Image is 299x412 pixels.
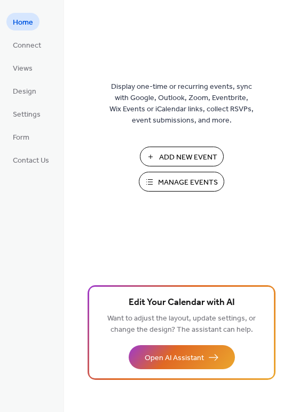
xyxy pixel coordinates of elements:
span: Settings [13,109,41,120]
span: Want to adjust the layout, update settings, or change the design? The assistant can help. [107,311,256,337]
span: Contact Us [13,155,49,166]
button: Open AI Assistant [129,345,235,369]
a: Contact Us [6,151,56,169]
a: Settings [6,105,47,123]
span: Views [13,63,33,74]
button: Add New Event [140,147,224,166]
span: Design [13,86,36,97]
a: Connect [6,36,48,54]
a: Form [6,128,36,146]
a: Views [6,59,39,77]
span: Manage Events [158,177,218,188]
span: Connect [13,40,41,51]
span: Display one-time or recurring events, sync with Google, Outlook, Zoom, Eventbrite, Wix Events or ... [109,81,254,126]
span: Home [13,17,33,28]
a: Home [6,13,40,30]
a: Design [6,82,43,100]
span: Open AI Assistant [145,353,204,364]
span: Form [13,132,29,143]
span: Add New Event [159,152,217,163]
button: Manage Events [139,172,224,192]
span: Edit Your Calendar with AI [129,295,235,310]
